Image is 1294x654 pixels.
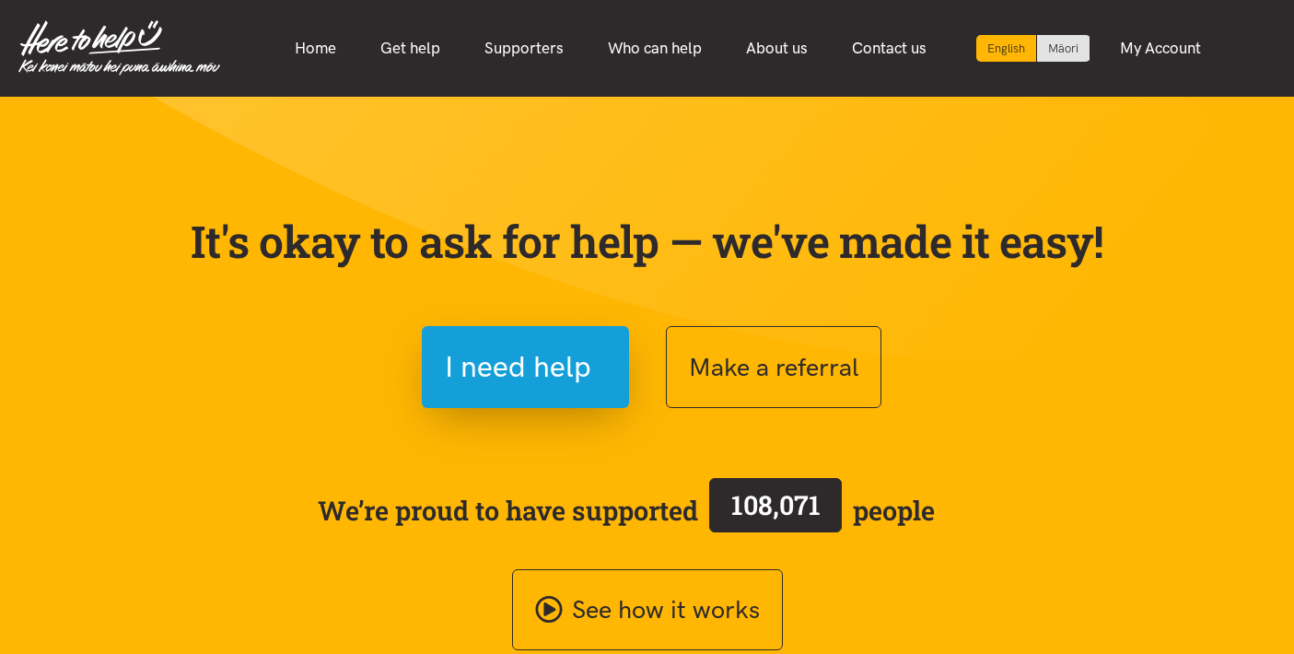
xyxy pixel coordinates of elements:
[731,487,821,522] span: 108,071
[830,29,949,68] a: Contact us
[512,569,783,651] a: See how it works
[666,326,881,408] button: Make a referral
[318,474,935,546] span: We’re proud to have supported people
[462,29,586,68] a: Supporters
[445,344,591,391] span: I need help
[976,35,1090,62] div: Language toggle
[724,29,830,68] a: About us
[586,29,724,68] a: Who can help
[18,20,220,76] img: Home
[273,29,358,68] a: Home
[187,215,1108,268] p: It's okay to ask for help — we've made it easy!
[358,29,462,68] a: Get help
[1037,35,1090,62] a: Switch to Te Reo Māori
[698,474,853,546] a: 108,071
[422,326,629,408] button: I need help
[976,35,1037,62] div: Current language
[1098,29,1223,68] a: My Account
